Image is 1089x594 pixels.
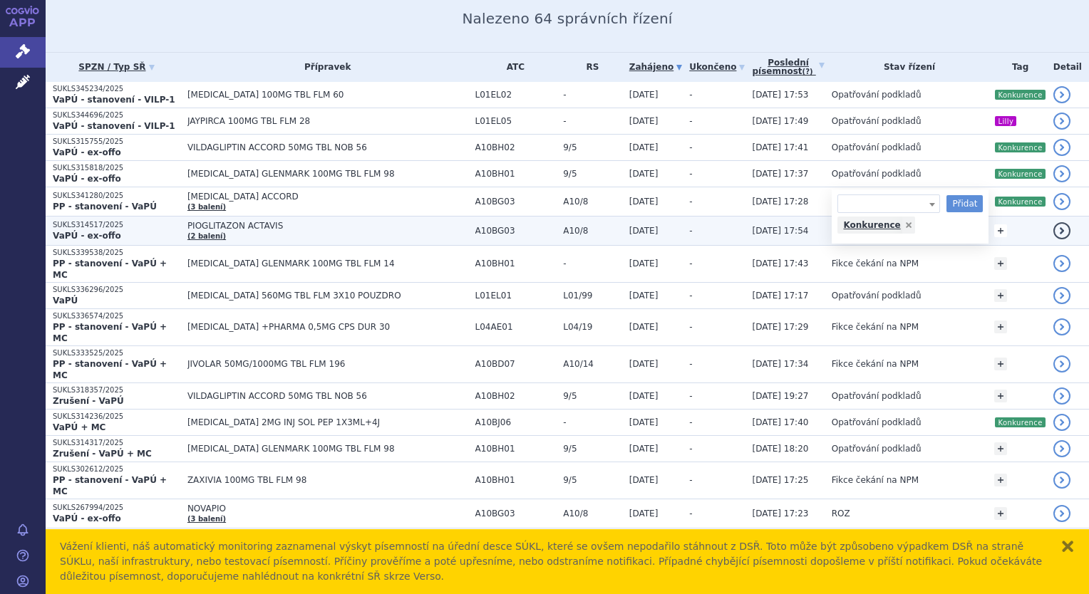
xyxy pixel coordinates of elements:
[994,224,1007,237] a: +
[53,121,175,131] strong: VaPÚ - stanovení - VILP-1
[994,289,1007,302] a: +
[563,116,622,126] span: -
[1053,287,1070,304] a: detail
[752,291,808,301] span: [DATE] 17:17
[1053,139,1070,156] a: detail
[802,68,813,76] abbr: (?)
[629,417,659,427] span: [DATE]
[629,57,682,77] a: Zahájeno
[689,259,692,269] span: -
[1053,165,1070,182] a: detail
[629,169,659,179] span: [DATE]
[994,358,1007,370] a: +
[53,248,180,258] p: SUKLS339538/2025
[475,322,557,332] span: L04AE01
[556,53,622,82] th: RS
[689,142,692,152] span: -
[832,291,922,301] span: Opatřování podkladů
[53,84,180,94] p: SUKLS345234/2025
[629,197,659,207] span: [DATE]
[53,396,124,406] strong: Zrušení - VaPÚ
[832,359,919,369] span: Fikce čekání na NPM
[563,322,622,332] span: L04/19
[832,142,922,152] span: Opatřování podkladů
[1053,318,1070,335] a: detail
[994,507,1007,520] a: +
[689,359,692,369] span: -
[629,291,659,301] span: [DATE]
[752,90,808,100] span: [DATE] 17:53
[187,259,468,269] span: [MEDICAL_DATA] GLENMARK 100MG TBL FLM 14
[752,475,808,485] span: [DATE] 17:25
[187,192,468,202] span: [MEDICAL_DATA] ACCORD
[752,509,808,519] span: [DATE] 17:23
[995,169,1045,179] i: Konkurence
[187,504,468,514] span: NOVAPIO
[629,509,659,519] span: [DATE]
[752,391,808,401] span: [DATE] 19:27
[689,391,692,401] span: -
[53,412,180,422] p: SUKLS314236/2025
[689,169,692,179] span: -
[53,503,180,513] p: SUKLS267994/2025
[752,322,808,332] span: [DATE] 17:29
[53,95,175,105] strong: VaPÚ - stanovení - VILP-1
[187,359,468,369] span: JIVOLAR 50MG/1000MG TBL FLM 196
[475,90,557,100] span: L01EL02
[187,142,468,152] span: VILDAGLIPTIN ACCORD 50MG TBL NOB 56
[689,116,692,126] span: -
[832,90,922,100] span: Opatřování podkladů
[53,475,167,496] strong: PP - stanovení - VaPÚ + MC
[53,311,180,321] p: SUKLS336574/2025
[475,169,557,179] span: A10BH01
[1053,86,1070,103] a: detail
[475,142,557,152] span: A10BH02
[752,142,808,152] span: [DATE] 17:41
[475,197,557,207] span: A10BG03
[832,169,922,179] span: Opatřování podkladů
[689,90,692,100] span: -
[53,322,167,343] strong: PP - stanovení - VaPÚ + MC
[832,444,922,454] span: Opatřování podkladů
[629,359,659,369] span: [DATE]
[995,417,1045,427] i: Konkurence
[53,385,180,395] p: SUKLS318357/2025
[629,259,659,269] span: [DATE]
[53,259,167,280] strong: PP - stanovení - VaPÚ + MC
[60,539,1046,584] div: Vážení klienti, náš automatický monitoring zaznamenal výskyt písemností na úřední desce SÚKL, kte...
[53,220,180,230] p: SUKLS314517/2025
[752,53,824,82] a: Poslednípísemnost(?)
[832,259,919,269] span: Fikce čekání na NPM
[563,197,622,207] span: A10/8
[689,226,692,236] span: -
[629,142,659,152] span: [DATE]
[994,474,1007,486] a: +
[475,116,557,126] span: L01EL05
[187,232,226,240] a: (2 balení)
[475,226,557,236] span: A10BG03
[53,110,180,120] p: SUKLS344696/2025
[563,359,622,369] span: A10/14
[563,444,622,454] span: 9/5
[995,142,1045,152] i: Konkurence
[53,137,180,147] p: SUKLS315755/2025
[629,226,659,236] span: [DATE]
[187,203,226,211] a: (3 balení)
[53,163,180,173] p: SUKLS315818/2025
[843,220,900,230] a: Konkurence
[563,475,622,485] span: 9/5
[475,509,557,519] span: A10BG03
[994,257,1007,270] a: +
[563,90,622,100] span: -
[53,348,180,358] p: SUKLS333525/2025
[475,417,557,427] span: A10BJ06
[563,391,622,401] span: 9/5
[187,515,226,523] a: (3 balení)
[689,444,692,454] span: -
[629,322,659,332] span: [DATE]
[1060,539,1075,553] button: zavřít
[475,359,557,369] span: A10BD07
[563,509,622,519] span: A10/8
[825,53,988,82] th: Stav řízení
[752,197,808,207] span: [DATE] 17:28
